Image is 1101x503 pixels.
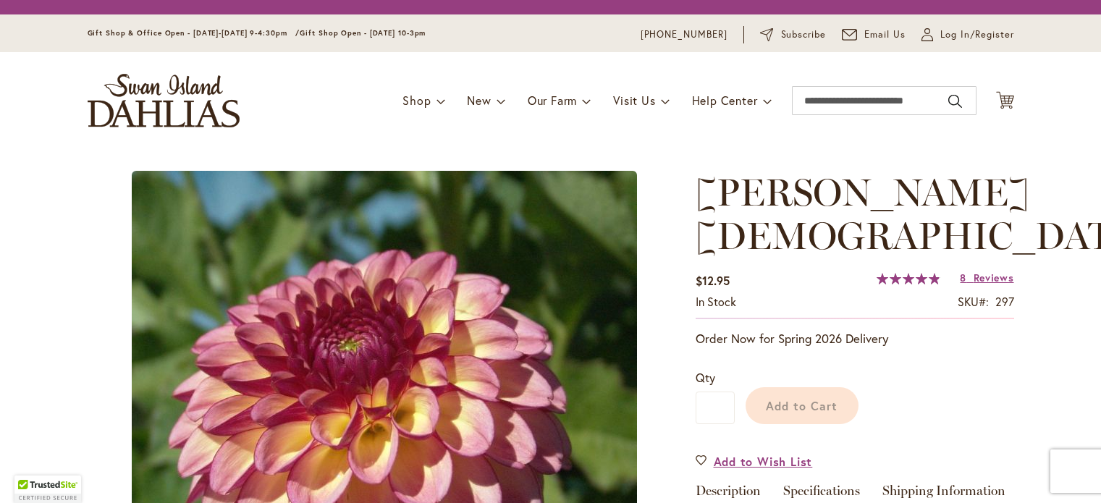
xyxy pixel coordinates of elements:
[402,93,431,108] span: Shop
[696,370,715,385] span: Qty
[995,294,1014,310] div: 297
[88,74,240,127] a: store logo
[613,93,655,108] span: Visit Us
[696,453,813,470] a: Add to Wish List
[960,271,1013,284] a: 8 Reviews
[714,453,813,470] span: Add to Wish List
[948,90,961,113] button: Search
[641,28,728,42] a: [PHONE_NUMBER]
[696,294,736,310] div: Availability
[960,271,966,284] span: 8
[528,93,577,108] span: Our Farm
[696,330,1014,347] p: Order Now for Spring 2026 Delivery
[781,28,827,42] span: Subscribe
[467,93,491,108] span: New
[974,271,1014,284] span: Reviews
[88,28,300,38] span: Gift Shop & Office Open - [DATE]-[DATE] 9-4:30pm /
[921,28,1014,42] a: Log In/Register
[877,273,940,284] div: 97%
[842,28,906,42] a: Email Us
[958,294,989,309] strong: SKU
[11,452,51,492] iframe: Launch Accessibility Center
[940,28,1014,42] span: Log In/Register
[760,28,826,42] a: Subscribe
[300,28,426,38] span: Gift Shop Open - [DATE] 10-3pm
[692,93,758,108] span: Help Center
[696,273,730,288] span: $12.95
[696,294,736,309] span: In stock
[864,28,906,42] span: Email Us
